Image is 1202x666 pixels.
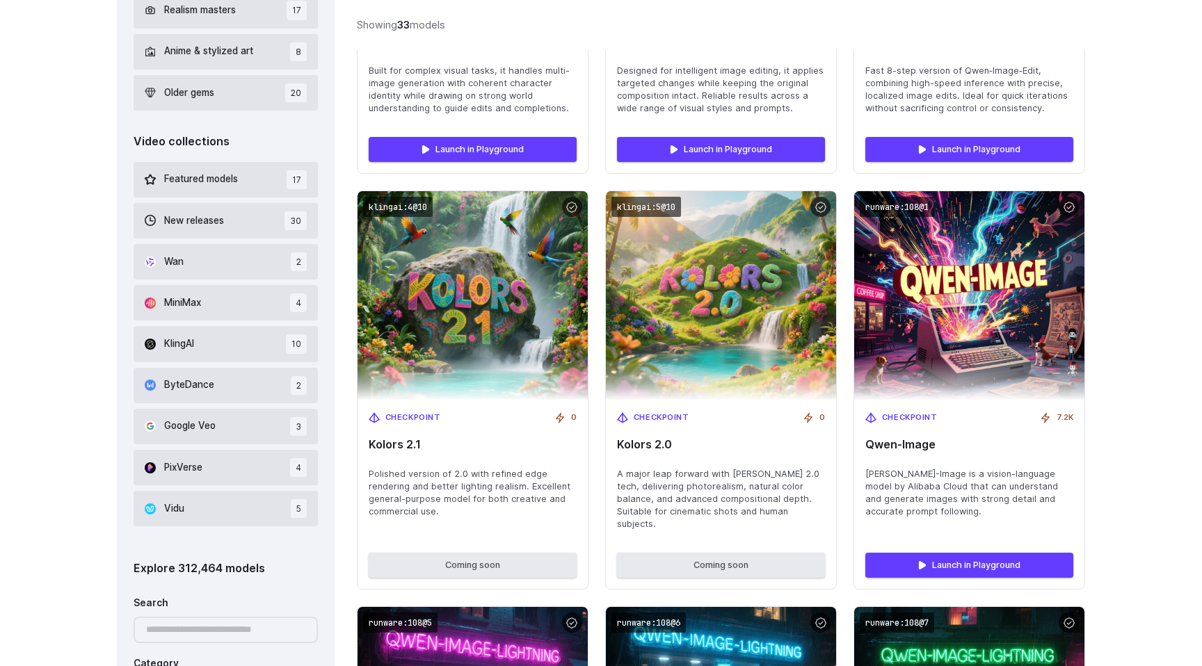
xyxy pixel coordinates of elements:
[134,133,318,151] div: Video collections
[290,458,307,477] span: 4
[865,65,1073,115] span: Fast 8-step version of Qwen‑Image‑Edit, combining high-speed inference with precise, localized im...
[865,468,1073,518] span: [PERSON_NAME]-Image is a vision-language model by Alibaba Cloud that can understand and generate ...
[369,553,577,578] button: Coming soon
[819,412,825,424] span: 0
[134,285,318,320] button: MiniMax 4
[611,197,681,217] code: klingai:5@10
[134,34,318,70] button: Anime & stylized art 8
[854,191,1084,400] img: Qwen-Image
[164,254,184,270] span: Wan
[606,191,836,400] img: Kolors 2.0
[134,368,318,403] button: ByteDance 2
[290,417,307,436] span: 3
[617,65,825,115] span: Designed for intelligent image editing, it applies targeted changes while keeping the original co...
[611,612,686,633] code: runware:108@6
[285,211,307,230] span: 30
[617,438,825,451] span: Kolors 2.0
[134,203,318,238] button: New releases 30
[291,252,307,271] span: 2
[164,172,238,187] span: Featured models
[357,17,445,33] div: Showing models
[134,491,318,526] button: Vidu 5
[164,3,236,18] span: Realism masters
[369,468,577,518] span: Polished version of 2.0 with refined edge rendering and better lighting realism. Excellent genera...
[865,137,1073,162] a: Launch in Playground
[290,42,307,61] span: 8
[369,65,577,115] span: Built for complex visual tasks, it handles multi-image generation with coherent character identit...
[134,75,318,111] button: Older gems 20
[617,468,825,530] span: A major leap forward with [PERSON_NAME] 2.0 tech, delivering photorealism, natural color balance,...
[363,197,433,217] code: klingai:4@10
[287,1,307,19] span: 17
[860,197,934,217] code: runware:108@1
[290,293,307,312] span: 4
[164,419,216,434] span: Google Veo
[164,460,202,476] span: PixVerse
[164,295,201,311] span: MiniMax
[865,553,1073,578] a: Launch in Playground
[134,162,318,197] button: Featured models 17
[291,499,307,518] span: 5
[164,86,214,101] span: Older gems
[134,409,318,444] button: Google Veo 3
[617,137,825,162] a: Launch in Playground
[385,412,441,424] span: Checkpoint
[134,560,318,578] div: Explore 312,464 models
[164,336,194,352] span: KlingAI
[134,244,318,279] button: Wan 2
[164,44,253,59] span: Anime & stylized art
[285,83,307,102] span: 20
[397,19,410,31] strong: 33
[363,612,438,633] code: runware:108@5
[164,213,224,229] span: New releases
[134,450,318,485] button: PixVerse 4
[369,137,577,162] a: Launch in Playground
[286,334,307,353] span: 10
[882,412,938,424] span: Checkpoint
[164,501,184,517] span: Vidu
[369,438,577,451] span: Kolors 2.1
[1057,412,1073,424] span: 7.2K
[865,438,1073,451] span: Qwen-Image
[164,377,214,393] span: ByteDance
[634,412,689,424] span: Checkpoint
[860,612,934,633] code: runware:108@7
[571,412,577,424] span: 0
[287,170,307,189] span: 17
[134,326,318,362] button: KlingAI 10
[358,191,588,400] img: Kolors 2.1
[134,596,168,611] label: Search
[617,553,825,578] button: Coming soon
[291,376,307,395] span: 2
